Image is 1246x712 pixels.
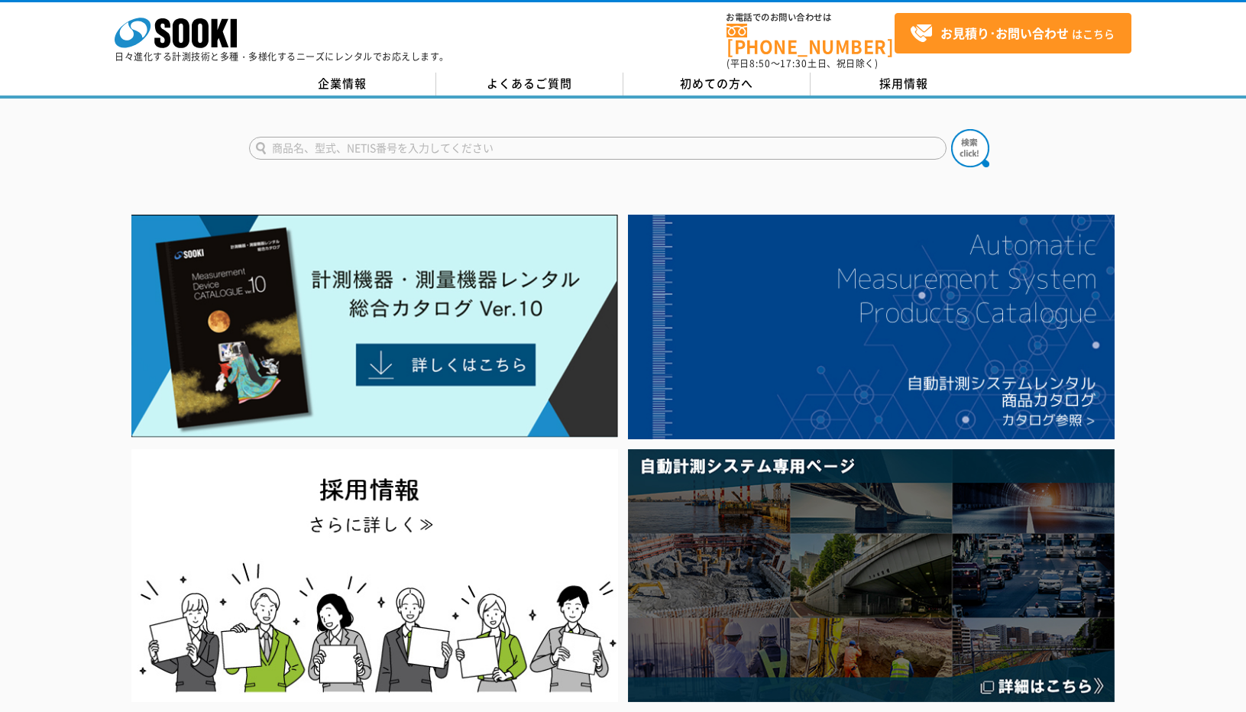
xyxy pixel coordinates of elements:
[628,449,1115,702] img: 自動計測システム専用ページ
[727,57,878,70] span: (平日 ～ 土日、祝日除く)
[115,52,449,61] p: 日々進化する計測技術と多種・多様化するニーズにレンタルでお応えします。
[780,57,807,70] span: 17:30
[910,22,1115,45] span: はこちら
[680,75,753,92] span: 初めての方へ
[895,13,1131,53] a: お見積り･お問い合わせはこちら
[131,215,618,438] img: Catalog Ver10
[249,137,947,160] input: 商品名、型式、NETIS番号を入力してください
[940,24,1069,42] strong: お見積り･お問い合わせ
[811,73,998,95] a: 採用情報
[727,24,895,55] a: [PHONE_NUMBER]
[436,73,623,95] a: よくあるご質問
[249,73,436,95] a: 企業情報
[131,449,618,702] img: SOOKI recruit
[749,57,771,70] span: 8:50
[623,73,811,95] a: 初めての方へ
[727,13,895,22] span: お電話でのお問い合わせは
[628,215,1115,439] img: 自動計測システムカタログ
[951,129,989,167] img: btn_search.png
